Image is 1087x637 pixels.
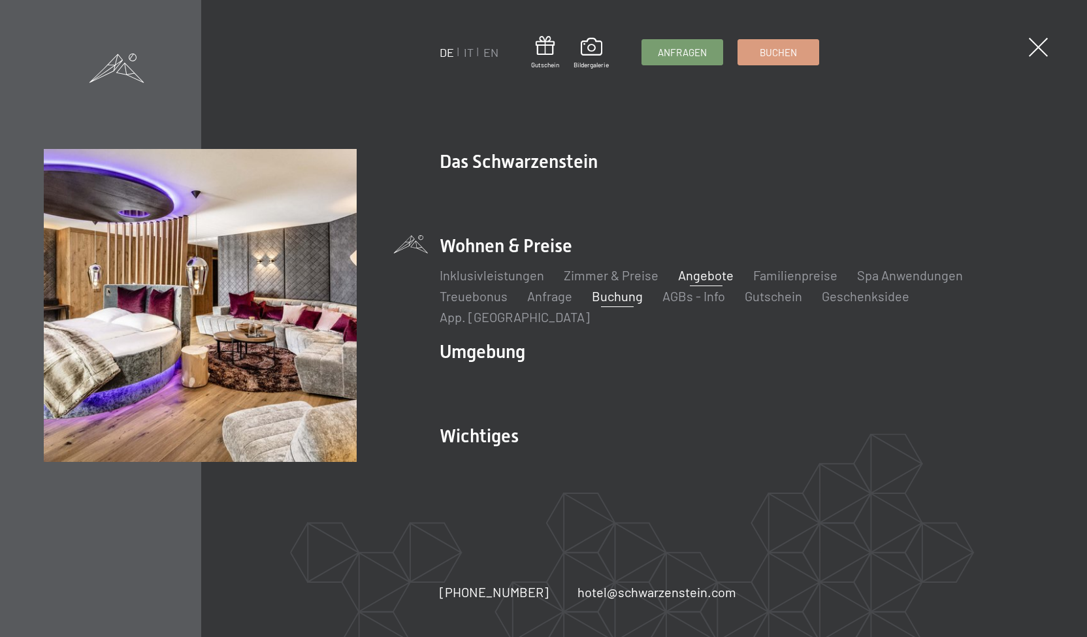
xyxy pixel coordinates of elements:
[760,46,797,59] span: Buchen
[745,288,802,304] a: Gutschein
[464,45,474,59] a: IT
[738,40,819,65] a: Buchen
[662,288,725,304] a: AGBs - Info
[531,36,559,69] a: Gutschein
[574,38,609,69] a: Bildergalerie
[483,45,498,59] a: EN
[577,583,736,601] a: hotel@schwarzenstein.com
[753,267,837,283] a: Familienpreise
[440,45,454,59] a: DE
[440,309,590,325] a: App. [GEOGRAPHIC_DATA]
[658,46,707,59] span: Anfragen
[440,267,544,283] a: Inklusivleistungen
[527,288,572,304] a: Anfrage
[822,288,909,304] a: Geschenksidee
[678,267,734,283] a: Angebote
[574,60,609,69] span: Bildergalerie
[592,288,643,304] a: Buchung
[440,288,508,304] a: Treuebonus
[564,267,658,283] a: Zimmer & Preise
[531,60,559,69] span: Gutschein
[440,584,549,600] span: [PHONE_NUMBER]
[44,149,357,462] img: Buchung
[857,267,963,283] a: Spa Anwendungen
[642,40,722,65] a: Anfragen
[440,583,549,601] a: [PHONE_NUMBER]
